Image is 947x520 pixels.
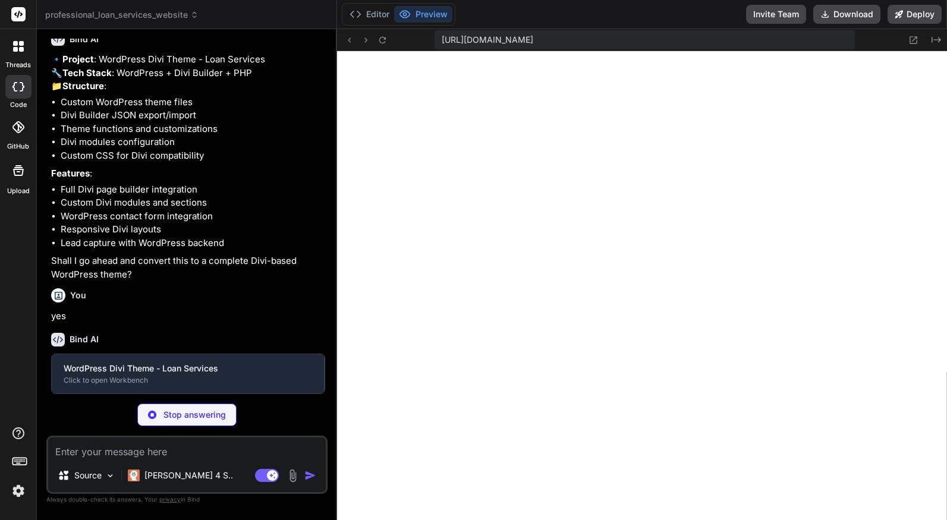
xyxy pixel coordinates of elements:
[51,254,325,281] p: Shall I go ahead and convert this to a complete Divi-based WordPress theme?
[813,5,880,24] button: Download
[64,363,312,374] div: WordPress Divi Theme - Loan Services
[61,149,325,163] li: Custom CSS for Divi compatibility
[51,168,90,179] strong: Features
[394,6,452,23] button: Preview
[64,376,312,385] div: Click to open Workbench
[345,6,394,23] button: Editor
[7,186,30,196] label: Upload
[159,496,181,503] span: privacy
[746,5,806,24] button: Invite Team
[70,33,99,45] h6: Bind AI
[61,183,325,197] li: Full Divi page builder integration
[45,9,199,21] span: professional_loan_services_website
[62,53,94,65] strong: Project
[70,333,99,345] h6: Bind AI
[8,481,29,501] img: settings
[61,223,325,237] li: Responsive Divi layouts
[304,469,316,481] img: icon
[62,67,112,78] strong: Tech Stack
[144,469,233,481] p: [PERSON_NAME] 4 S..
[52,354,324,393] button: WordPress Divi Theme - Loan ServicesClick to open Workbench
[61,196,325,210] li: Custom Divi modules and sections
[10,100,27,110] label: code
[61,109,325,122] li: Divi Builder JSON export/import
[51,310,325,323] p: yes
[61,237,325,250] li: Lead capture with WordPress backend
[128,469,140,481] img: Claude 4 Sonnet
[7,141,29,152] label: GitHub
[51,167,325,181] p: :
[337,51,947,520] iframe: Preview
[61,96,325,109] li: Custom WordPress theme files
[74,469,102,481] p: Source
[61,210,325,223] li: WordPress contact form integration
[46,494,328,505] p: Always double-check its answers. Your in Bind
[163,409,226,421] p: Stop answering
[62,80,104,92] strong: Structure
[61,122,325,136] li: Theme functions and customizations
[442,34,533,46] span: [URL][DOMAIN_NAME]
[51,53,325,93] p: 🔹 : WordPress Divi Theme - Loan Services 🔧 : WordPress + Divi Builder + PHP 📁 :
[888,5,942,24] button: Deploy
[5,60,31,70] label: threads
[61,135,325,149] li: Divi modules configuration
[70,289,86,301] h6: You
[105,471,115,481] img: Pick Models
[286,469,300,483] img: attachment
